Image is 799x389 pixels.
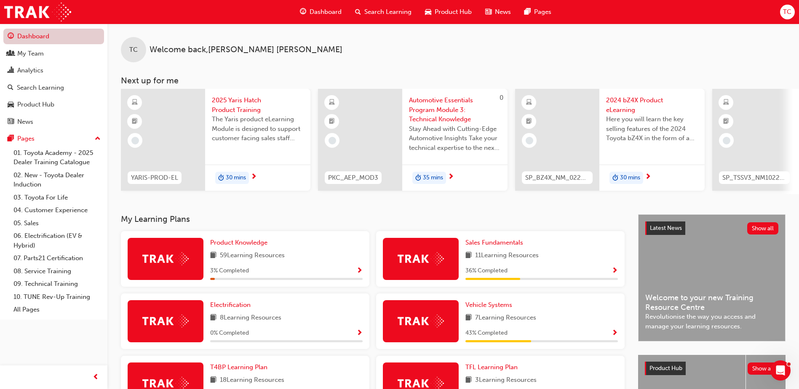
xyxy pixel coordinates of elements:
div: News [17,117,33,127]
a: 05. Sales [10,217,104,230]
span: 0 [500,94,503,101]
a: search-iconSearch Learning [348,3,418,21]
a: YARIS-PROD-EL2025 Yaris Hatch Product TrainingThe Yaris product eLearning Module is designed to s... [121,89,310,191]
a: 06. Electrification (EV & Hybrid) [10,229,104,252]
span: booktick-icon [132,116,138,127]
span: 30 mins [620,173,640,183]
span: 11 Learning Resources [475,250,539,261]
span: learningResourceType_ELEARNING-icon [329,97,335,108]
span: Product Hub [435,7,472,17]
span: book-icon [465,250,472,261]
img: Trak [142,314,189,328]
img: Trak [4,3,71,21]
span: Electrification [210,301,251,309]
span: 35 mins [423,173,443,183]
span: Show Progress [612,267,618,275]
a: My Team [3,46,104,61]
a: Sales Fundamentals [465,238,526,248]
span: news-icon [485,7,492,17]
a: Product Hub [3,97,104,112]
span: pages-icon [524,7,531,17]
button: Show Progress [356,266,363,276]
button: Show all [748,362,779,375]
span: prev-icon [93,372,99,383]
div: Pages [17,134,35,144]
span: 2024 bZ4X Product eLearning [606,96,698,115]
span: people-icon [8,50,14,58]
a: Electrification [210,300,254,310]
span: 2025 Yaris Hatch Product Training [212,96,304,115]
a: pages-iconPages [518,3,558,21]
span: 18 Learning Resources [220,375,284,386]
span: next-icon [645,173,651,181]
img: Trak [398,252,444,265]
span: learningRecordVerb_NONE-icon [723,137,730,144]
span: Product Knowledge [210,239,267,246]
span: car-icon [8,101,14,109]
a: Analytics [3,63,104,78]
a: 04. Customer Experience [10,204,104,217]
span: TC [783,7,791,17]
span: Pages [534,7,551,17]
a: guage-iconDashboard [293,3,348,21]
span: next-icon [448,173,454,181]
span: guage-icon [300,7,306,17]
span: book-icon [465,375,472,386]
span: 30 mins [226,173,246,183]
h3: My Learning Plans [121,214,625,224]
a: car-iconProduct Hub [418,3,478,21]
span: Stay Ahead with Cutting-Edge Automotive Insights Take your technical expertise to the next level ... [409,124,501,153]
a: Latest NewsShow allWelcome to your new Training Resource CentreRevolutionise the way you access a... [638,214,786,341]
a: Search Learning [3,80,104,96]
span: news-icon [8,118,14,126]
span: News [495,7,511,17]
span: search-icon [8,84,13,92]
span: 36 % Completed [465,266,508,276]
span: learningRecordVerb_NONE-icon [329,137,336,144]
button: TC [780,5,795,19]
span: booktick-icon [526,116,532,127]
span: booktick-icon [723,116,729,127]
span: T4BP Learning Plan [210,363,267,371]
a: News [3,114,104,130]
span: Welcome back , [PERSON_NAME] [PERSON_NAME] [150,45,342,55]
span: book-icon [210,313,216,323]
span: book-icon [210,250,216,261]
button: Pages [3,131,104,147]
span: Sales Fundamentals [465,239,523,246]
span: duration-icon [415,173,421,184]
h3: Next up for me [107,76,799,85]
a: news-iconNews [478,3,518,21]
span: Show Progress [356,267,363,275]
span: search-icon [355,7,361,17]
div: Analytics [17,66,43,75]
img: Trak [398,314,444,328]
span: book-icon [465,313,472,323]
span: 8 Learning Resources [220,313,281,323]
span: 7 Learning Resources [475,313,536,323]
span: car-icon [425,7,431,17]
span: learningResourceType_ELEARNING-icon [526,97,532,108]
button: Show Progress [612,266,618,276]
span: 0 % Completed [210,328,249,338]
span: SP_BZ4X_NM_0224_EL01 [525,173,589,183]
span: Here you will learn the key selling features of the 2024 Toyota bZ4X in the form of a virtual 6-p... [606,115,698,143]
span: up-icon [95,133,101,144]
span: Revolutionise the way you access and manage your learning resources. [645,312,778,331]
button: Show Progress [612,328,618,338]
span: booktick-icon [329,116,335,127]
span: Search Learning [364,7,412,17]
span: chart-icon [8,67,14,75]
button: Show Progress [356,328,363,338]
span: guage-icon [8,33,14,40]
a: 01. Toyota Academy - 2025 Dealer Training Catalogue [10,147,104,169]
a: 08. Service Training [10,265,104,278]
a: 03. Toyota For Life [10,191,104,204]
a: 07. Parts21 Certification [10,252,104,265]
span: Vehicle Systems [465,301,512,309]
span: PKC_AEP_MOD3 [328,173,378,183]
span: 59 Learning Resources [220,250,285,261]
a: 10. TUNE Rev-Up Training [10,290,104,304]
span: duration-icon [218,173,224,184]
